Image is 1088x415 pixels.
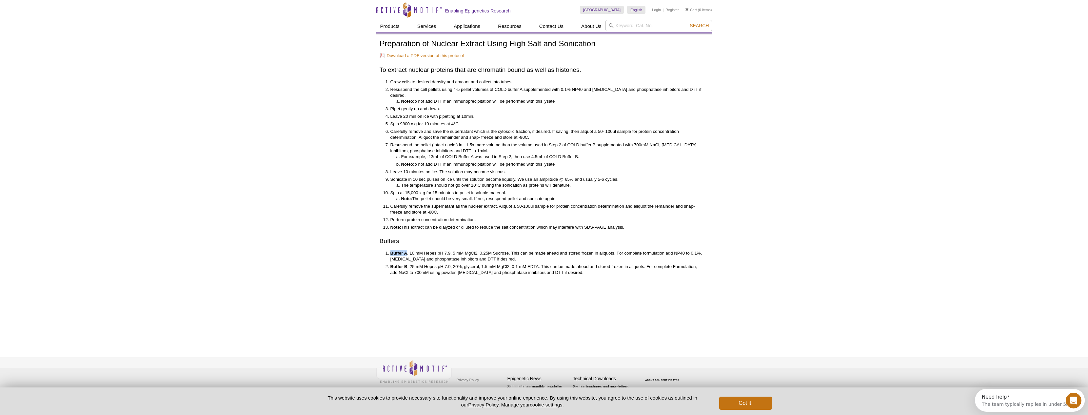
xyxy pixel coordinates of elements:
[688,23,711,29] button: Search
[530,402,562,407] button: cookie settings
[573,384,635,401] p: Get our brochures and newsletters, or request them by mail.
[445,8,511,14] h2: Enabling Epigenetics Research
[7,11,96,18] div: The team typically replies in under 5m
[376,358,452,384] img: Active Motif,
[401,99,412,104] strong: Note:
[401,196,412,201] strong: Note:
[401,162,412,167] strong: Note:
[652,8,661,12] a: Login
[390,142,702,167] li: Resuspend the pellet (intact nuclei) in ~1.5x more volume than the volume used in Step 2 of COLD ...
[390,176,702,188] li: Sonicate in 10 sec pulses on ice until the solution become liquidly. We use an amplitude @ 65% an...
[494,20,525,32] a: Resources
[390,264,702,276] li: , 25 mM Hepes pH 7.9, 20%, glycerol, 1.5 mM MgCl2, 0.1 mM EDTA. This can be made ahead and stored...
[690,23,709,28] span: Search
[685,8,697,12] a: Cart
[390,203,702,215] li: Carefully remove the supernatant as the nuclear extract. Aliquot a 50-100ul sample for protein co...
[507,376,570,382] h4: Epigenetic News
[605,20,712,31] input: Keyword, Cat. No.
[580,6,624,14] a: [GEOGRAPHIC_DATA]
[1066,393,1081,408] iframe: Intercom live chat
[390,225,402,230] strong: Note:
[577,20,605,32] a: About Us
[455,385,489,395] a: Terms & Conditions
[390,190,702,202] li: Spin at 15,000 x g for 15 minutes to pellet insoluble material.
[401,154,702,160] li: For example, if 3mL of COLD Buffer A was used in Step 2, then use 4.5mL of COLD Buffer B.
[390,129,702,140] li: Carefully remove and save the supernatant which is the cytosolic fraction, if desired. If saving,...
[380,237,709,245] h2: Buffers
[455,375,481,385] a: Privacy Policy
[390,106,702,112] li: Pipet gently up and down.
[390,114,702,119] li: Leave 20 min on ice with pipetting at 10min.
[450,20,484,32] a: Applications
[7,6,96,11] div: Need help?
[413,20,440,32] a: Services
[573,376,635,382] h4: Technical Downloads
[401,98,702,104] li: do not add DTT if an immunoprecipitation will be performed with this lysate
[535,20,567,32] a: Contact Us
[390,264,407,269] strong: Buffer B
[390,251,407,256] strong: Buffer A
[376,20,404,32] a: Products
[3,3,115,21] div: Open Intercom Messenger
[468,402,498,407] a: Privacy Policy
[380,39,709,49] h1: Preparation of Nuclear Extract Using High Salt and Sonication
[507,384,570,406] p: Sign up for our monthly newsletter highlighting recent publications in the field of epigenetics.
[380,65,709,74] h2: To extract nuclear proteins that are chromatin bound as well as histones.
[390,224,702,230] li: This extract can be dialyzed or diluted to reduce the salt concentration which may interfere with...
[390,169,702,175] li: Leave 10 minutes on ice. The solution may become viscous.
[390,121,702,127] li: Spin 9800 x g for 10 minutes at 4°C.
[316,394,709,408] p: This website uses cookies to provide necessary site functionality and improve your online experie...
[390,87,702,104] li: Resuspend the cell pellets using 4-5 pellet volumes of COLD buffer A supplemented with 0.1% NP40 ...
[975,389,1085,412] iframe: Intercom live chat discovery launcher
[685,6,712,14] li: (0 items)
[639,369,688,384] table: Click to Verify - This site chose Symantec SSL for secure e-commerce and confidential communicati...
[401,161,702,167] li: do not add DTT if an immunoprecipitation will be performed with this lysate
[665,8,679,12] a: Register
[719,397,772,410] button: Got it!
[401,182,702,188] li: The temperature should not go over 10°C during the sonication as proteins will denature.
[390,79,702,85] li: Grow cells to desired density and amount and collect into tubes.
[401,196,702,202] li: The pellet should be very small. If not, resuspend pellet and sonicate again.
[380,52,464,59] a: Download a PDF version of this protocol
[390,217,702,223] li: Perform protein concentration determination.
[685,8,688,11] img: Your Cart
[390,250,702,262] li: , 10 mM Hepes pH 7.9, 5 mM MgCl2, 0.25M Sucrose. This can be made ahead and stored frozen in aliq...
[663,6,664,14] li: |
[627,6,645,14] a: English
[645,379,679,381] a: ABOUT SSL CERTIFICATES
